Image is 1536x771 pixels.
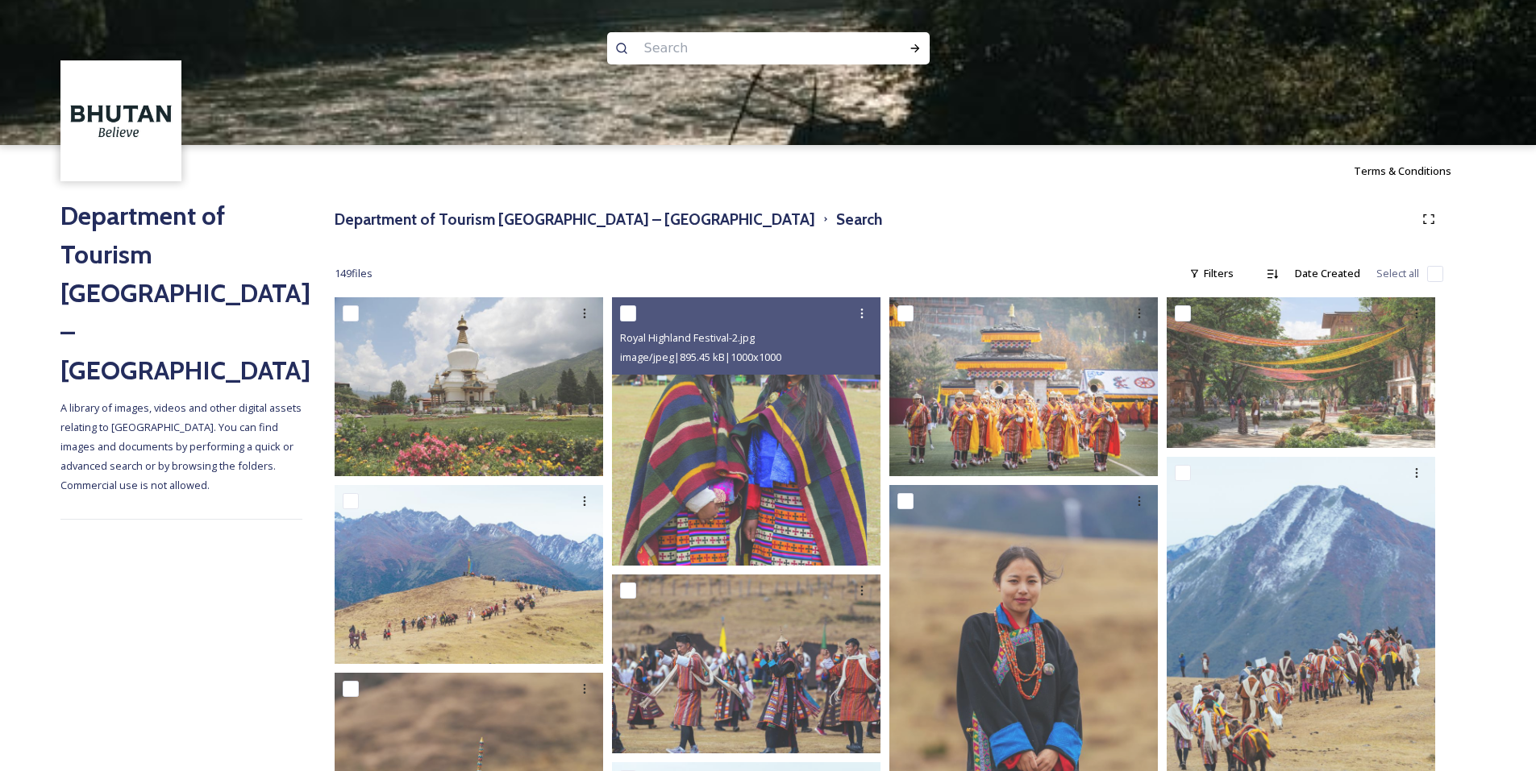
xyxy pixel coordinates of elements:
div: Filters [1181,258,1242,289]
img: Royal Highland Festival-4.jpg [612,574,880,753]
img: BT_Logo_BB_Lockup_CMYK_High%2520Res.jpg [63,63,180,180]
span: A library of images, videos and other digital assets relating to [GEOGRAPHIC_DATA]. You can find ... [60,400,304,492]
span: image/jpeg | 895.45 kB | 1000 x 1000 [620,350,781,364]
img: Bhutan National Day3.jpg [889,297,1158,476]
input: Search [636,31,857,66]
div: Date Created [1287,258,1368,289]
img: Bhutan Flower Show1.jpg [335,297,603,476]
img: Royal Highland Festival-2.jpg [612,297,880,566]
img: GMC_V23_Royal Boulevard.jpg [1167,297,1435,448]
img: LLL08166.jpg [335,485,603,664]
span: Royal Highland Festival-2.jpg [620,330,755,345]
h2: Department of Tourism [GEOGRAPHIC_DATA] – [GEOGRAPHIC_DATA] [60,197,302,390]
